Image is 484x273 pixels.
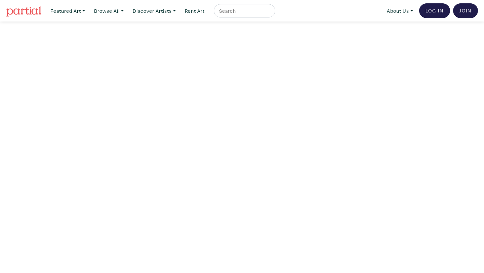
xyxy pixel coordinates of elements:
a: Discover Artists [130,4,179,18]
a: Join [453,3,478,18]
a: Browse All [91,4,127,18]
a: Featured Art [47,4,88,18]
input: Search [218,7,269,15]
a: Rent Art [182,4,208,18]
a: Log In [419,3,450,18]
a: About Us [384,4,416,18]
